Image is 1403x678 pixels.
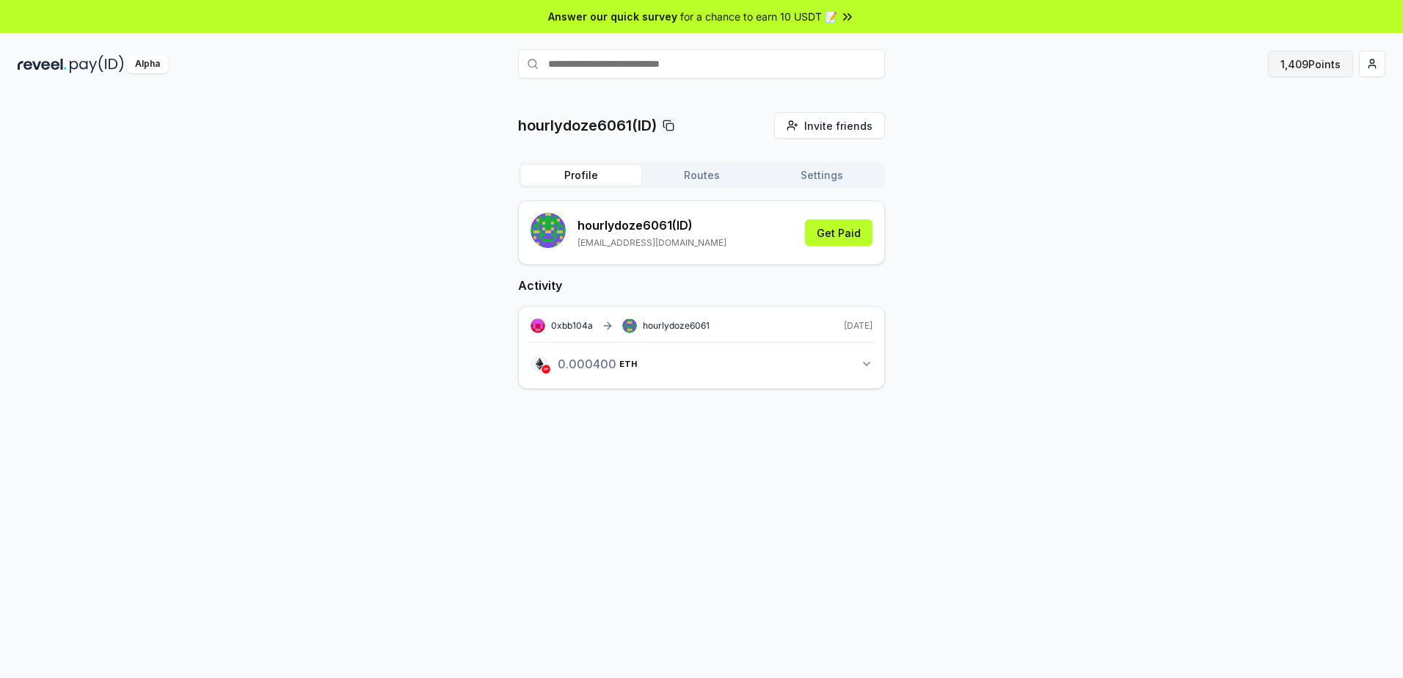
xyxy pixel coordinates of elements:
span: Invite friends [804,118,872,134]
p: hourlydoze6061 (ID) [577,216,726,234]
span: [DATE] [844,320,872,332]
span: Answer our quick survey [548,9,677,24]
span: hourlydoze6061 [643,320,710,332]
h2: Activity [518,277,885,294]
p: [EMAIL_ADDRESS][DOMAIN_NAME] [577,237,726,249]
span: 0xbb104a [551,320,593,331]
img: reveel_dark [18,55,67,73]
button: Profile [521,165,641,186]
div: Alpha [127,55,168,73]
img: pay_id [70,55,124,73]
button: Get Paid [805,219,872,246]
button: Routes [641,165,762,186]
img: logo.png [531,355,548,373]
span: for a chance to earn 10 USDT 📝 [680,9,837,24]
p: hourlydoze6061(ID) [518,115,657,136]
button: Settings [762,165,882,186]
img: optimism.png [542,365,550,373]
button: Invite friends [774,112,885,139]
button: 0.000400ETH [531,351,872,376]
button: 1,409Points [1268,51,1353,77]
